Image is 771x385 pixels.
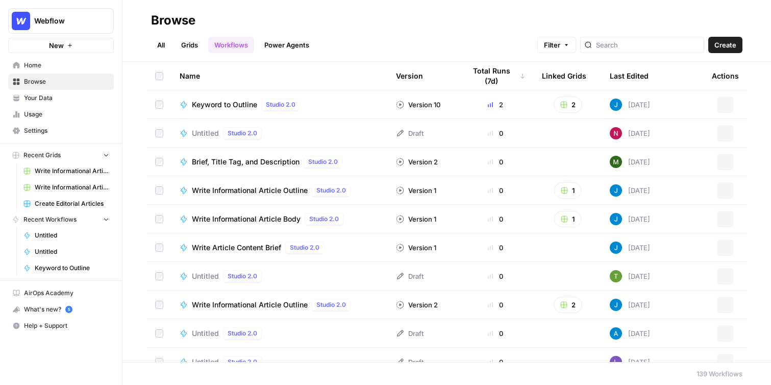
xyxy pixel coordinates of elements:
img: z620ml7ie90s7uun3xptce9f0frp [610,213,622,225]
span: Studio 2.0 [316,300,346,309]
div: [DATE] [610,127,650,139]
a: Write Informational Article [19,179,114,196]
button: What's new? 5 [8,301,114,318]
a: Untitled [19,227,114,244]
span: Studio 2.0 [309,214,339,224]
span: Untitled [35,231,109,240]
span: Studio 2.0 [228,129,257,138]
span: Keyword to Outline [192,100,257,110]
span: Write Informational Article [35,166,109,176]
span: Studio 2.0 [316,186,346,195]
div: Version 2 [396,157,438,167]
img: 809rsgs8fojgkhnibtwc28oh1nli [610,127,622,139]
span: Untitled [192,271,219,281]
span: Studio 2.0 [228,357,257,367]
a: Write Informational Article BodyStudio 2.0 [180,213,380,225]
div: Version [396,62,423,90]
button: Filter [537,37,576,53]
div: 0 [465,357,526,367]
div: [DATE] [610,184,650,197]
div: [DATE] [610,270,650,282]
input: Search [596,40,700,50]
a: Home [8,57,114,74]
div: 0 [465,157,526,167]
a: Your Data [8,90,114,106]
div: 0 [465,214,526,224]
button: Help + Support [8,318,114,334]
span: Create [714,40,736,50]
button: 2 [554,297,582,313]
span: Studio 2.0 [266,100,295,109]
div: [DATE] [610,299,650,311]
button: Workspace: Webflow [8,8,114,34]
span: Untitled [192,328,219,339]
div: 0 [465,128,526,138]
div: 0 [465,243,526,253]
div: Version 1 [396,214,436,224]
span: Write Informational Article [35,183,109,192]
span: Keyword to Outline [35,263,109,273]
a: Untitled [19,244,114,260]
img: rn7sh892ioif0lo51687sih9ndqw [610,356,622,368]
div: What's new? [9,302,113,317]
img: o3cqybgnmipr355j8nz4zpq1mc6x [610,327,622,340]
span: Write Informational Article Outline [192,185,308,196]
div: Version 10 [396,100,440,110]
span: Recent Grids [23,151,61,160]
text: 5 [67,307,70,312]
button: Recent Grids [8,148,114,163]
img: Webflow Logo [12,12,30,30]
span: Studio 2.0 [228,272,257,281]
a: 5 [65,306,72,313]
a: Keyword to OutlineStudio 2.0 [180,99,380,111]
button: 1 [554,182,582,199]
span: Filter [544,40,560,50]
div: [DATE] [610,242,650,254]
div: Browse [151,12,195,29]
span: New [49,40,64,51]
a: Grids [175,37,204,53]
span: Studio 2.0 [228,329,257,338]
span: Recent Workflows [23,215,77,224]
a: Create Editorial Articles [19,196,114,212]
img: z620ml7ie90s7uun3xptce9f0frp [610,184,622,197]
div: [DATE] [610,99,650,111]
div: Version 1 [396,243,436,253]
div: Draft [396,328,424,339]
div: 0 [465,185,526,196]
div: Draft [396,271,424,281]
div: [DATE] [610,156,650,168]
img: z620ml7ie90s7uun3xptce9f0frp [610,99,622,111]
span: Studio 2.0 [290,243,319,252]
div: Linked Grids [542,62,586,90]
a: Write Informational Article [19,163,114,179]
span: Home [24,61,109,70]
a: AirOps Academy [8,285,114,301]
span: Untitled [192,128,219,138]
span: Untitled [192,357,219,367]
a: UntitledStudio 2.0 [180,356,380,368]
img: z620ml7ie90s7uun3xptce9f0frp [610,299,622,311]
span: Help + Support [24,321,109,330]
a: UntitledStudio 2.0 [180,127,380,139]
div: 0 [465,328,526,339]
img: z620ml7ie90s7uun3xptce9f0frp [610,242,622,254]
a: Write Informational Article OutlineStudio 2.0 [180,184,380,197]
a: Usage [8,106,114,123]
button: Create [708,37,742,53]
div: 0 [465,300,526,310]
a: Workflows [208,37,254,53]
div: 139 Workflows [697,369,742,379]
div: Name [180,62,380,90]
div: [DATE] [610,356,650,368]
span: Write Informational Article Outline [192,300,308,310]
div: Draft [396,128,424,138]
span: Create Editorial Articles [35,199,109,208]
button: 1 [554,211,582,227]
div: Actions [712,62,739,90]
a: Keyword to Outline [19,260,114,276]
button: 2 [554,97,582,113]
img: ms5214pclqw0imcoxtvoedrp0urw [610,156,622,168]
span: Settings [24,126,109,135]
span: Untitled [35,247,109,256]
